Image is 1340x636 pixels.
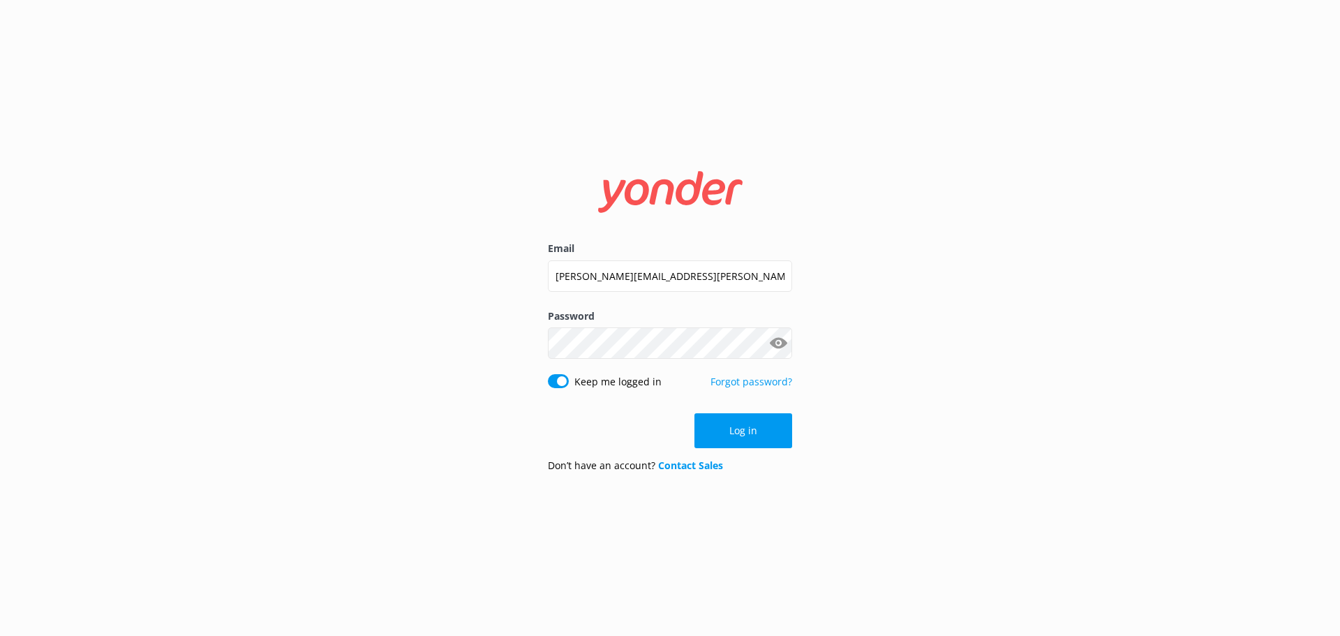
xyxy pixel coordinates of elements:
[710,375,792,388] a: Forgot password?
[548,241,792,256] label: Email
[764,330,792,357] button: Show password
[548,309,792,324] label: Password
[548,458,723,473] p: Don’t have an account?
[548,260,792,292] input: user@emailaddress.com
[694,413,792,448] button: Log in
[658,459,723,472] a: Contact Sales
[574,374,662,390] label: Keep me logged in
